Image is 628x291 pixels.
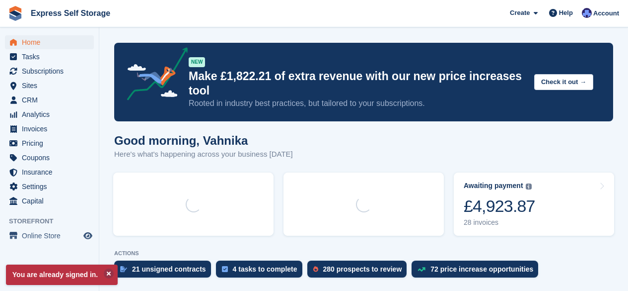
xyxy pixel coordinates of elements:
span: Storefront [9,216,99,226]
p: You are already signed in. [6,265,118,285]
p: ACTIONS [114,250,613,257]
img: price_increase_opportunities-93ffe204e8149a01c8c9dc8f82e8f89637d9d84a8eef4429ea346261dce0b2c0.svg [418,267,425,272]
a: menu [5,107,94,121]
h1: Good morning, Vahnika [114,134,293,147]
a: menu [5,50,94,64]
img: Vahnika Batchu [582,8,592,18]
span: Capital [22,194,81,208]
p: Here's what's happening across your business [DATE] [114,149,293,160]
a: menu [5,194,94,208]
span: Insurance [22,165,81,179]
a: 4 tasks to complete [216,261,307,283]
a: menu [5,64,94,78]
span: Help [559,8,573,18]
span: CRM [22,93,81,107]
a: 72 price increase opportunities [412,261,543,283]
span: Home [22,35,81,49]
a: menu [5,151,94,165]
a: menu [5,79,94,93]
span: Online Store [22,229,81,243]
a: menu [5,35,94,49]
img: stora-icon-8386f47178a22dfd0bd8f6a31ec36ba5ce8667c1dd55bd0f319d3a0aa187defe.svg [8,6,23,21]
span: Create [510,8,530,18]
a: menu [5,136,94,150]
p: Make £1,822.21 of extra revenue with our new price increases tool [189,69,526,98]
a: 21 unsigned contracts [114,261,216,283]
button: Check it out → [534,74,593,91]
span: Account [593,8,619,18]
div: 21 unsigned contracts [132,265,206,273]
img: price-adjustments-announcement-icon-8257ccfd72463d97f412b2fc003d46551f7dbcb40ab6d574587a9cd5c0d94... [119,47,188,104]
div: 280 prospects to review [323,265,402,273]
div: 28 invoices [464,218,535,227]
div: NEW [189,57,205,67]
a: menu [5,180,94,194]
a: menu [5,229,94,243]
div: 4 tasks to complete [233,265,297,273]
a: menu [5,122,94,136]
span: Coupons [22,151,81,165]
a: menu [5,165,94,179]
img: task-75834270c22a3079a89374b754ae025e5fb1db73e45f91037f5363f120a921f8.svg [222,266,228,272]
span: Subscriptions [22,64,81,78]
a: Preview store [82,230,94,242]
img: contract_signature_icon-13c848040528278c33f63329250d36e43548de30e8caae1d1a13099fd9432cc5.svg [120,266,127,272]
img: prospect-51fa495bee0391a8d652442698ab0144808aea92771e9ea1ae160a38d050c398.svg [313,266,318,272]
span: Pricing [22,136,81,150]
div: £4,923.87 [464,196,535,216]
span: Invoices [22,122,81,136]
div: Awaiting payment [464,182,523,190]
img: icon-info-grey-7440780725fd019a000dd9b08b2336e03edf1995a4989e88bcd33f0948082b44.svg [526,184,532,190]
a: Awaiting payment £4,923.87 28 invoices [454,173,614,236]
a: 280 prospects to review [307,261,412,283]
div: 72 price increase opportunities [430,265,533,273]
span: Tasks [22,50,81,64]
span: Sites [22,79,81,93]
span: Analytics [22,107,81,121]
span: Settings [22,180,81,194]
a: menu [5,93,94,107]
a: Express Self Storage [27,5,114,21]
p: Rooted in industry best practices, but tailored to your subscriptions. [189,98,526,109]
